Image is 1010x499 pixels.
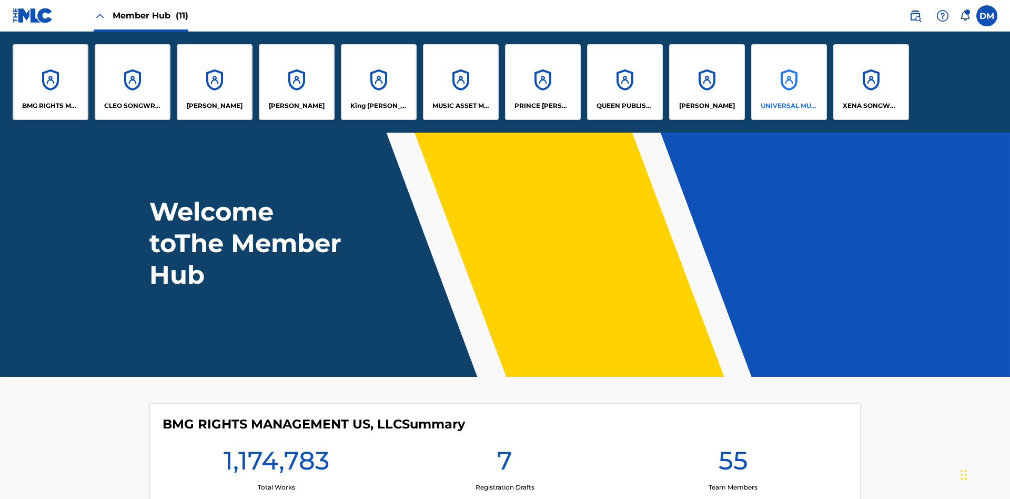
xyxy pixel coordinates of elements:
p: BMG RIGHTS MANAGEMENT US, LLC [22,101,79,111]
a: AccountsKing [PERSON_NAME] [341,44,417,120]
a: AccountsCLEO SONGWRITER [95,44,170,120]
p: Total Works [258,483,295,492]
a: Public Search [905,5,926,26]
p: XENA SONGWRITER [843,101,900,111]
p: UNIVERSAL MUSIC PUB GROUP [761,101,818,111]
div: User Menu [976,5,997,26]
p: EYAMA MCSINGER [269,101,325,111]
p: RONALD MCTESTERSON [679,101,735,111]
div: Notifications [959,11,970,21]
a: Accounts[PERSON_NAME] [259,44,335,120]
a: AccountsBMG RIGHTS MANAGEMENT US, LLC [13,44,88,120]
iframe: Chat Widget [957,448,1010,499]
p: PRINCE MCTESTERSON [514,101,572,111]
p: ELVIS COSTELLO [187,101,243,111]
img: help [936,9,949,22]
img: MLC Logo [13,8,53,23]
div: Drag [961,459,967,491]
h4: BMG RIGHTS MANAGEMENT US, LLC [163,416,465,432]
span: (11) [176,11,188,21]
p: Team Members [709,483,757,492]
h1: Welcome to The Member Hub [149,196,346,291]
img: search [909,9,922,22]
h1: 7 [497,445,512,483]
span: Member Hub [113,9,188,22]
a: Accounts[PERSON_NAME] [177,44,252,120]
h1: 1,174,783 [224,445,329,483]
a: AccountsPRINCE [PERSON_NAME] [505,44,581,120]
div: Help [932,5,953,26]
a: AccountsXENA SONGWRITER [833,44,909,120]
p: Registration Drafts [476,483,534,492]
p: King McTesterson [350,101,408,111]
p: MUSIC ASSET MANAGEMENT (MAM) [432,101,490,111]
a: AccountsUNIVERSAL MUSIC PUB GROUP [751,44,827,120]
p: CLEO SONGWRITER [104,101,161,111]
img: Close [94,9,106,22]
a: AccountsQUEEN PUBLISHA [587,44,663,120]
p: QUEEN PUBLISHA [597,101,654,111]
h1: 55 [719,445,748,483]
a: AccountsMUSIC ASSET MANAGEMENT (MAM) [423,44,499,120]
a: Accounts[PERSON_NAME] [669,44,745,120]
